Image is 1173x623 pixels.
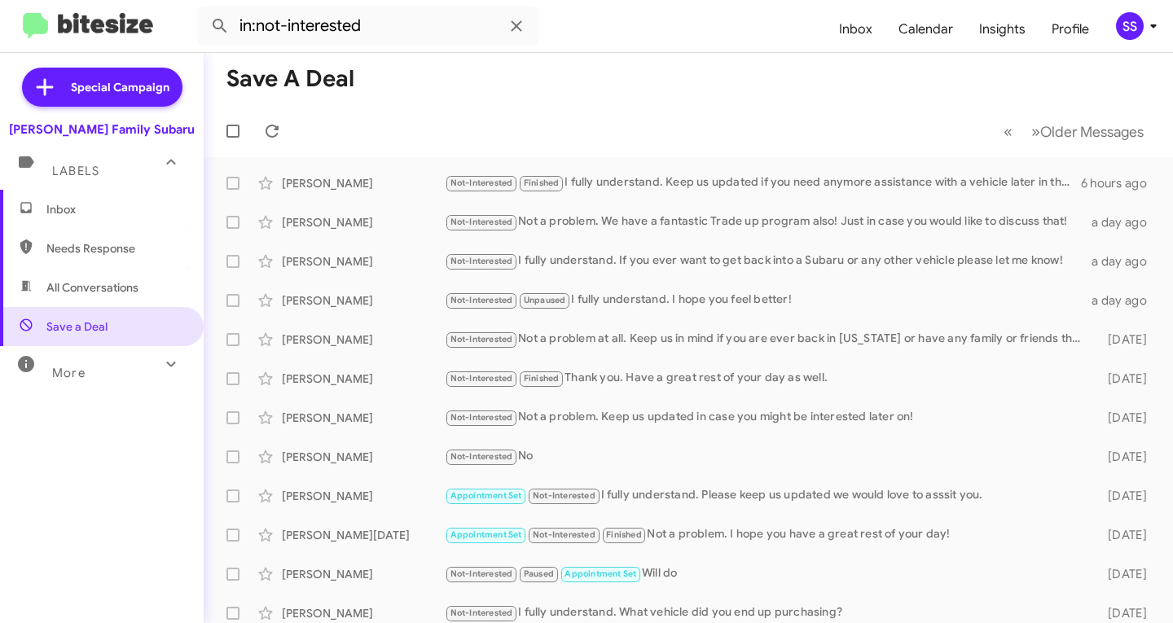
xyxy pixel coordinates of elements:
div: Not a problem. Keep us updated in case you might be interested later on! [445,408,1089,427]
span: Needs Response [46,240,185,257]
a: Calendar [885,6,966,53]
div: [PERSON_NAME] [282,410,445,426]
span: Paused [524,568,554,579]
span: Not-Interested [533,490,595,501]
div: [DATE] [1089,605,1160,621]
div: I fully understand. I hope you feel better! [445,291,1089,309]
span: « [1004,121,1013,142]
div: I fully understand. Keep us updated if you need anymore assistance with a vehicle later in the fu... [445,173,1081,192]
div: [PERSON_NAME] [282,566,445,582]
div: [DATE] [1089,331,1160,348]
span: Labels [52,164,99,178]
div: [PERSON_NAME] [282,488,445,504]
div: [PERSON_NAME][DATE] [282,527,445,543]
span: All Conversations [46,279,138,296]
div: [PERSON_NAME] [282,175,445,191]
span: Not-Interested [450,334,513,344]
span: Save a Deal [46,318,108,335]
h1: Save a Deal [226,66,354,92]
div: [PERSON_NAME] [282,449,445,465]
div: [DATE] [1089,410,1160,426]
span: More [52,366,86,380]
span: Not-Interested [450,608,513,618]
span: Appointment Set [450,529,522,540]
div: No [445,447,1089,466]
span: Finished [606,529,642,540]
div: Not a problem at all. Keep us in mind if you are ever back in [US_STATE] or have any family or fr... [445,330,1089,349]
a: Inbox [826,6,885,53]
span: Not-Interested [450,295,513,305]
div: [DATE] [1089,449,1160,465]
div: [PERSON_NAME] [282,605,445,621]
span: Not-Interested [450,412,513,423]
span: Not-Interested [450,217,513,227]
a: Insights [966,6,1039,53]
span: Finished [524,373,560,384]
button: Next [1021,115,1153,148]
div: a day ago [1089,214,1160,230]
span: Not-Interested [450,568,513,579]
div: [DATE] [1089,527,1160,543]
span: Inbox [46,201,185,217]
div: Not a problem. I hope you have a great rest of your day! [445,525,1089,544]
button: SS [1102,12,1155,40]
a: Profile [1039,6,1102,53]
span: Older Messages [1040,123,1144,141]
div: [PERSON_NAME] Family Subaru [9,121,195,138]
div: Thank you. Have a great rest of your day as well. [445,369,1089,388]
div: I fully understand. If you ever want to get back into a Subaru or any other vehicle please let me... [445,252,1089,270]
a: Special Campaign [22,68,182,107]
div: [PERSON_NAME] [282,331,445,348]
div: Will do [445,564,1089,583]
span: » [1031,121,1040,142]
div: I fully understand. Please keep us updated we would love to asssit you. [445,486,1089,505]
div: [PERSON_NAME] [282,253,445,270]
div: [DATE] [1089,371,1160,387]
span: Not-Interested [450,256,513,266]
span: Not-Interested [450,451,513,462]
span: Special Campaign [71,79,169,95]
div: [PERSON_NAME] [282,292,445,309]
div: [PERSON_NAME] [282,214,445,230]
div: [DATE] [1089,566,1160,582]
input: Search [197,7,539,46]
span: Unpaused [524,295,566,305]
div: 6 hours ago [1081,175,1160,191]
div: a day ago [1089,292,1160,309]
span: Appointment Set [450,490,522,501]
span: Not-Interested [450,373,513,384]
span: Finished [524,178,560,188]
div: I fully understand. What vehicle did you end up purchasing? [445,603,1089,622]
div: SS [1116,12,1144,40]
div: a day ago [1089,253,1160,270]
span: Not-Interested [533,529,595,540]
nav: Page navigation example [995,115,1153,148]
div: Not a problem. We have a fantastic Trade up program also! Just in case you would like to discuss ... [445,213,1089,231]
span: Appointment Set [565,568,636,579]
span: Not-Interested [450,178,513,188]
div: [PERSON_NAME] [282,371,445,387]
div: [DATE] [1089,488,1160,504]
button: Previous [994,115,1022,148]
